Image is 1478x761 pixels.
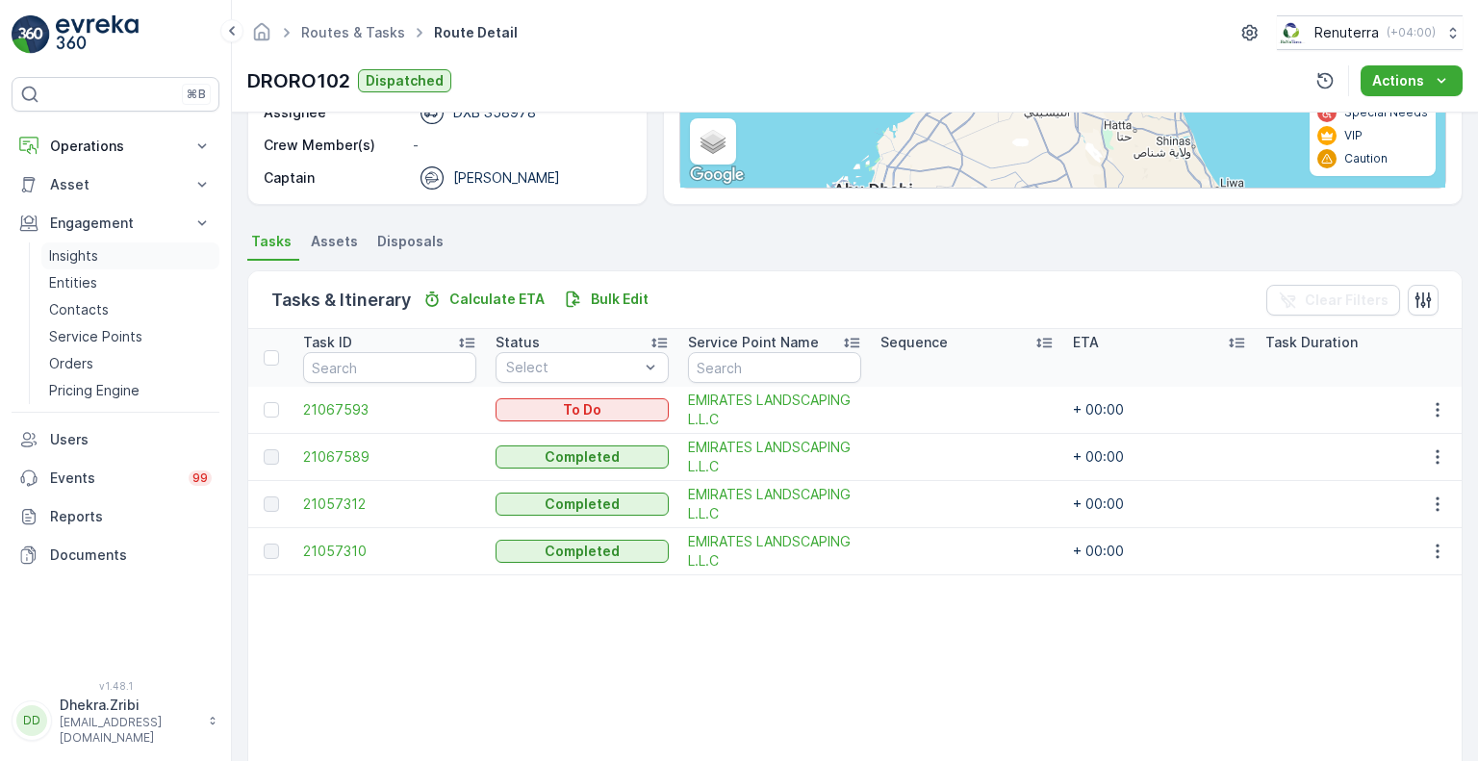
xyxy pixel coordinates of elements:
[12,459,219,497] a: Events99
[1314,23,1379,42] p: Renuterra
[50,507,212,526] p: Reports
[496,445,669,469] button: Completed
[49,273,97,292] p: Entities
[303,542,476,561] a: 21057310
[1277,22,1307,43] img: Screenshot_2024-07-26_at_13.33.01.png
[1266,285,1400,316] button: Clear Filters
[264,103,326,122] p: Assignee
[60,715,198,746] p: [EMAIL_ADDRESS][DOMAIN_NAME]
[688,391,861,429] a: EMIRATES LANDSCAPING L.L.C
[50,175,181,194] p: Asset
[453,168,560,188] p: [PERSON_NAME]
[50,430,212,449] p: Users
[303,400,476,419] a: 21067593
[12,204,219,242] button: Engagement
[41,242,219,269] a: Insights
[1277,15,1463,50] button: Renuterra(+04:00)
[377,232,444,251] span: Disposals
[12,15,50,54] img: logo
[247,66,350,95] p: DRORO102
[12,680,219,692] span: v 1.48.1
[496,398,669,421] button: To Do
[688,438,861,476] span: EMIRATES LANDSCAPING L.L.C
[303,447,476,467] a: 21067589
[264,496,279,512] div: Toggle Row Selected
[430,23,522,42] span: Route Detail
[366,71,444,90] p: Dispatched
[688,532,861,571] a: EMIRATES LANDSCAPING L.L.C
[50,469,177,488] p: Events
[545,495,620,514] p: Completed
[1344,105,1428,120] p: Special Needs
[1372,71,1424,90] p: Actions
[41,377,219,404] a: Pricing Engine
[49,354,93,373] p: Orders
[303,495,476,514] a: 21057312
[311,232,358,251] span: Assets
[41,296,219,323] a: Contacts
[41,323,219,350] a: Service Points
[1063,528,1256,575] td: + 00:00
[545,447,620,467] p: Completed
[12,497,219,536] a: Reports
[41,269,219,296] a: Entities
[192,470,208,486] p: 99
[264,136,405,155] p: Crew Member(s)
[685,163,749,188] img: Google
[1063,387,1256,434] td: + 00:00
[415,288,552,311] button: Calculate ETA
[12,165,219,204] button: Asset
[56,15,139,54] img: logo_light-DOdMpM7g.png
[688,333,819,352] p: Service Point Name
[50,214,181,233] p: Engagement
[271,287,411,314] p: Tasks & Itinerary
[449,290,545,309] p: Calculate ETA
[1361,65,1463,96] button: Actions
[880,333,948,352] p: Sequence
[453,103,536,122] p: DXB S58978
[1344,151,1388,166] p: Caution
[49,300,109,319] p: Contacts
[50,137,181,156] p: Operations
[49,381,140,400] p: Pricing Engine
[413,136,625,155] p: -
[1344,128,1363,143] p: VIP
[358,69,451,92] button: Dispatched
[49,327,142,346] p: Service Points
[12,536,219,574] a: Documents
[692,120,734,163] a: Layers
[264,402,279,418] div: Toggle Row Selected
[496,333,540,352] p: Status
[12,420,219,459] a: Users
[685,163,749,188] a: Open this area in Google Maps (opens a new window)
[1305,291,1389,310] p: Clear Filters
[251,29,272,45] a: Homepage
[41,350,219,377] a: Orders
[545,542,620,561] p: Completed
[563,400,601,419] p: To Do
[264,168,315,188] p: Captain
[264,449,279,465] div: Toggle Row Selected
[12,127,219,165] button: Operations
[1063,434,1256,481] td: + 00:00
[49,246,98,266] p: Insights
[688,485,861,523] a: EMIRATES LANDSCAPING L.L.C
[50,545,212,565] p: Documents
[264,544,279,559] div: Toggle Row Selected
[303,333,352,352] p: Task ID
[251,232,292,251] span: Tasks
[1265,333,1358,352] p: Task Duration
[1073,333,1099,352] p: ETA
[12,696,219,746] button: DDDhekra.Zribi[EMAIL_ADDRESS][DOMAIN_NAME]
[496,540,669,563] button: Completed
[1063,481,1256,528] td: + 00:00
[303,352,476,383] input: Search
[60,696,198,715] p: Dhekra.Zribi
[496,493,669,516] button: Completed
